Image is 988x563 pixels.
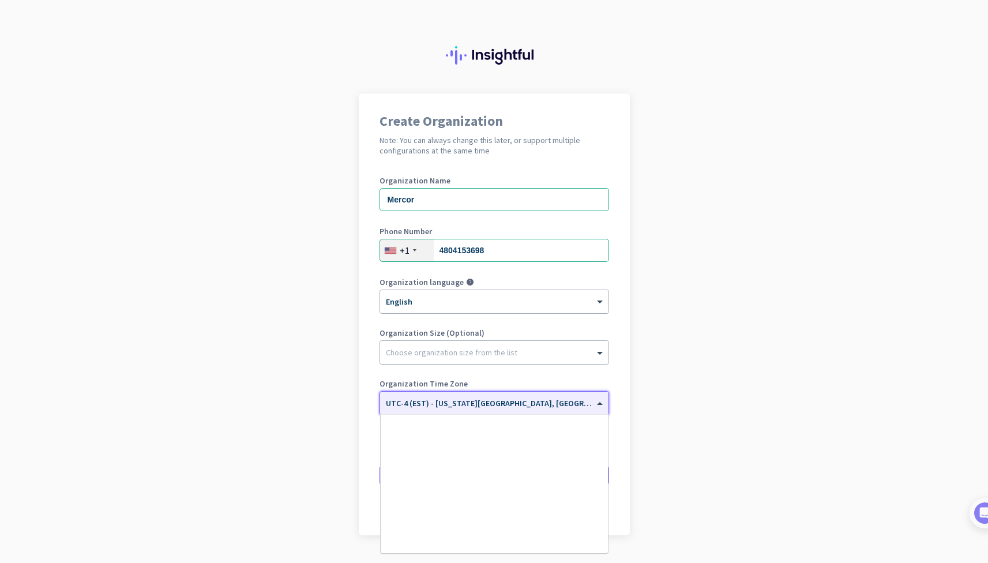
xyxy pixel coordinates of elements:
[380,380,609,388] label: Organization Time Zone
[381,415,608,553] div: Options List
[380,465,609,486] button: Create Organization
[380,114,609,128] h1: Create Organization
[400,245,410,256] div: +1
[380,506,609,515] div: Go back
[380,239,609,262] input: 201-555-0123
[380,188,609,211] input: What is the name of your organization?
[446,46,543,65] img: Insightful
[380,329,609,337] label: Organization Size (Optional)
[380,135,609,156] h2: Note: You can always change this later, or support multiple configurations at the same time
[380,227,609,235] label: Phone Number
[380,278,464,286] label: Organization language
[380,177,609,185] label: Organization Name
[466,278,474,286] i: help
